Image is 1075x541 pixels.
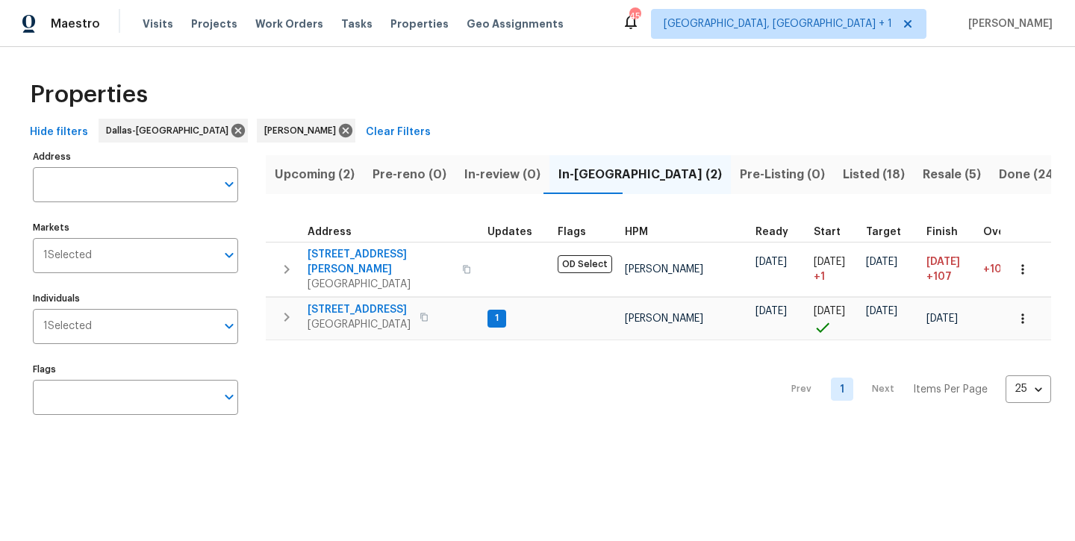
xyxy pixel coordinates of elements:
div: [PERSON_NAME] [257,119,355,143]
td: Project started on time [808,297,860,340]
span: [PERSON_NAME] [264,123,342,138]
button: Open [219,245,240,266]
button: Open [219,387,240,407]
span: [GEOGRAPHIC_DATA], [GEOGRAPHIC_DATA] + 1 [664,16,892,31]
span: Visits [143,16,173,31]
span: Finish [926,227,958,237]
nav: Pagination Navigation [777,349,1051,430]
td: Scheduled to finish 107 day(s) late [920,242,977,296]
span: HPM [625,227,648,237]
span: Upcoming (2) [275,164,355,185]
span: Clear Filters [366,123,431,142]
td: 107 day(s) past target finish date [977,242,1041,296]
span: [PERSON_NAME] [625,264,703,275]
button: Open [219,174,240,195]
span: [DATE] [926,313,958,324]
span: [DATE] [814,257,845,267]
span: Start [814,227,841,237]
div: Actual renovation start date [814,227,854,237]
span: 1 [489,312,505,325]
span: Done (248) [999,164,1067,185]
label: Flags [33,365,238,374]
span: Properties [390,16,449,31]
span: Target [866,227,901,237]
span: [DATE] [755,257,787,267]
span: [GEOGRAPHIC_DATA] [308,317,411,332]
span: Address [308,227,352,237]
span: [DATE] [926,257,960,267]
span: [STREET_ADDRESS] [308,302,411,317]
span: 1 Selected [43,249,92,262]
span: + 1 [814,269,825,284]
span: OD Select [558,255,612,273]
span: [PERSON_NAME] [962,16,1053,31]
span: Listed (18) [843,164,905,185]
span: Pre-Listing (0) [740,164,825,185]
div: 25 [1006,369,1051,408]
p: Items Per Page [913,382,988,397]
span: Work Orders [255,16,323,31]
button: Clear Filters [360,119,437,146]
span: +107 [983,264,1009,275]
div: Dallas-[GEOGRAPHIC_DATA] [99,119,248,143]
span: Pre-reno (0) [373,164,446,185]
span: Maestro [51,16,100,31]
span: Overall [983,227,1022,237]
span: Ready [755,227,788,237]
label: Individuals [33,294,238,303]
span: [DATE] [866,306,897,316]
span: In-review (0) [464,164,540,185]
label: Markets [33,223,238,232]
td: Project started 1 days late [808,242,860,296]
span: In-[GEOGRAPHIC_DATA] (2) [558,164,722,185]
span: Resale (5) [923,164,981,185]
label: Address [33,152,238,161]
div: Target renovation project end date [866,227,914,237]
span: Tasks [341,19,373,29]
button: Open [219,316,240,337]
span: Updates [487,227,532,237]
span: Flags [558,227,586,237]
span: [PERSON_NAME] [625,313,703,324]
span: [DATE] [866,257,897,267]
span: [DATE] [755,306,787,316]
span: [GEOGRAPHIC_DATA] [308,277,453,292]
span: +107 [926,269,952,284]
span: 1 Selected [43,320,92,333]
button: Hide filters [24,119,94,146]
div: Days past target finish date [983,227,1035,237]
a: Goto page 1 [831,378,853,401]
div: Earliest renovation start date (first business day after COE or Checkout) [755,227,802,237]
span: Properties [30,87,148,102]
span: Hide filters [30,123,88,142]
span: Projects [191,16,237,31]
div: Projected renovation finish date [926,227,971,237]
span: Dallas-[GEOGRAPHIC_DATA] [106,123,234,138]
span: [STREET_ADDRESS][PERSON_NAME] [308,247,453,277]
div: 45 [629,9,640,24]
span: [DATE] [814,306,845,316]
span: Geo Assignments [467,16,564,31]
